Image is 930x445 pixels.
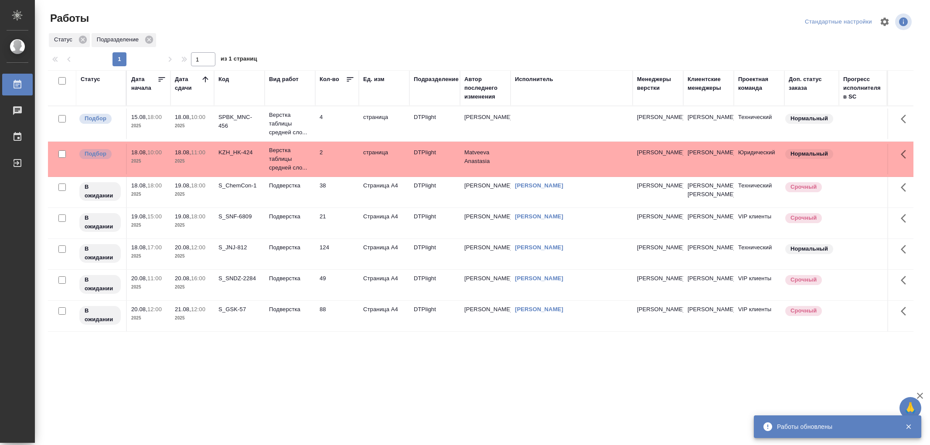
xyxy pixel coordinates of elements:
p: 2025 [175,252,210,261]
p: 11:00 [191,149,205,156]
p: Подразделение [97,35,142,44]
p: 20.08, [131,275,147,282]
div: Можно подбирать исполнителей [78,148,122,160]
p: 12:00 [147,306,162,313]
p: [PERSON_NAME] [637,181,679,190]
td: 21 [315,208,359,238]
td: 4 [315,109,359,139]
div: Исполнитель [515,75,553,84]
td: Страница А4 [359,301,409,331]
td: DTPlight [409,109,460,139]
p: Срочный [790,306,817,315]
button: Здесь прячутся важные кнопки [896,177,916,198]
p: [PERSON_NAME] [637,243,679,252]
td: DTPlight [409,270,460,300]
td: Страница А4 [359,177,409,207]
button: Здесь прячутся важные кнопки [896,270,916,291]
td: Страница А4 [359,239,409,269]
p: В ожидании [85,214,116,231]
p: 18.08, [131,244,147,251]
button: 🙏 [899,397,921,419]
td: Юридический [734,144,784,174]
p: Подверстка [269,305,311,314]
p: Верстка таблицы средней сло... [269,146,311,172]
p: 2025 [131,314,166,323]
div: Менеджеры верстки [637,75,679,92]
p: 15:00 [147,213,162,220]
p: 18:00 [191,182,205,189]
p: 2025 [131,221,166,230]
p: 2025 [175,283,210,292]
a: [PERSON_NAME] [515,182,563,189]
div: Исполнитель назначен, приступать к работе пока рано [78,274,122,295]
p: В ожидании [85,183,116,200]
td: 124 [315,239,359,269]
p: 10:00 [147,149,162,156]
p: 2025 [175,122,210,130]
p: 15.08, [131,114,147,120]
p: 2025 [131,252,166,261]
p: Верстка таблицы средней сло... [269,111,311,137]
p: 2025 [175,157,210,166]
div: S_GSK-57 [218,305,260,314]
td: Технический [734,239,784,269]
div: KZH_HK-424 [218,148,260,157]
div: Работы обновлены [777,422,892,431]
p: [PERSON_NAME] [637,305,679,314]
div: S_SNF-6809 [218,212,260,221]
button: Здесь прячутся важные кнопки [896,144,916,165]
a: [PERSON_NAME] [515,306,563,313]
p: 20.08, [131,306,147,313]
p: [PERSON_NAME] [637,212,679,221]
p: Статус [54,35,75,44]
p: В ожидании [85,306,116,324]
button: Закрыть [899,423,917,431]
td: [PERSON_NAME] [460,301,511,331]
span: Посмотреть информацию [895,14,913,30]
p: 18.08, [131,149,147,156]
p: Подверстка [269,181,311,190]
div: Проектная команда [738,75,780,92]
p: Срочный [790,214,817,222]
button: Здесь прячутся важные кнопки [896,239,916,260]
p: Нормальный [790,149,828,158]
p: 2025 [131,190,166,199]
td: [PERSON_NAME] [460,177,511,207]
p: Срочный [790,183,817,191]
div: Дата сдачи [175,75,201,92]
span: 🙏 [903,399,918,417]
div: Код [218,75,229,84]
td: DTPlight [409,239,460,269]
p: 12:00 [191,306,205,313]
div: S_ChemCon-1 [218,181,260,190]
td: DTPlight [409,208,460,238]
p: 2025 [131,122,166,130]
div: Исполнитель назначен, приступать к работе пока рано [78,212,122,233]
a: [PERSON_NAME] [515,275,563,282]
p: Подверстка [269,212,311,221]
p: Подверстка [269,274,311,283]
td: Технический [734,177,784,207]
td: [PERSON_NAME] [460,239,511,269]
div: split button [803,15,874,29]
p: 18:00 [191,213,205,220]
td: 38 [315,177,359,207]
td: [PERSON_NAME] [683,208,734,238]
p: 18:00 [147,114,162,120]
p: Подверстка [269,243,311,252]
p: [PERSON_NAME] [637,148,679,157]
div: SPBK_MNC-456 [218,113,260,130]
p: В ожидании [85,275,116,293]
p: 20.08, [175,244,191,251]
p: 10:00 [191,114,205,120]
div: Кол-во [320,75,339,84]
p: 2025 [131,283,166,292]
span: Настроить таблицу [874,11,895,32]
td: [PERSON_NAME], [PERSON_NAME] [683,177,734,207]
span: из 1 страниц [221,54,257,66]
td: DTPlight [409,177,460,207]
p: Подбор [85,149,106,158]
div: Вид работ [269,75,299,84]
p: 19.08, [175,182,191,189]
td: Страница А4 [359,270,409,300]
